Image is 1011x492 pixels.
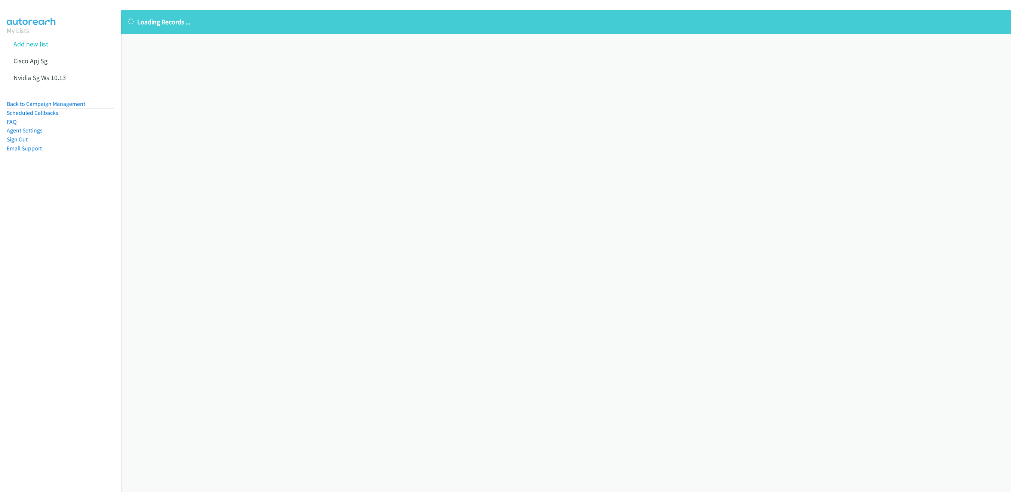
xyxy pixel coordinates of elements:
[7,26,29,35] a: My Lists
[13,73,66,82] a: Nvidia Sg Ws 10.13
[7,127,43,134] a: Agent Settings
[7,118,16,125] a: FAQ
[7,136,28,143] a: Sign Out
[13,56,47,65] a: Cisco Apj Sg
[7,100,85,107] a: Back to Campaign Management
[7,109,58,116] a: Scheduled Callbacks
[128,17,1004,27] p: Loading Records ...
[7,145,42,152] a: Email Support
[13,40,48,48] a: Add new list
